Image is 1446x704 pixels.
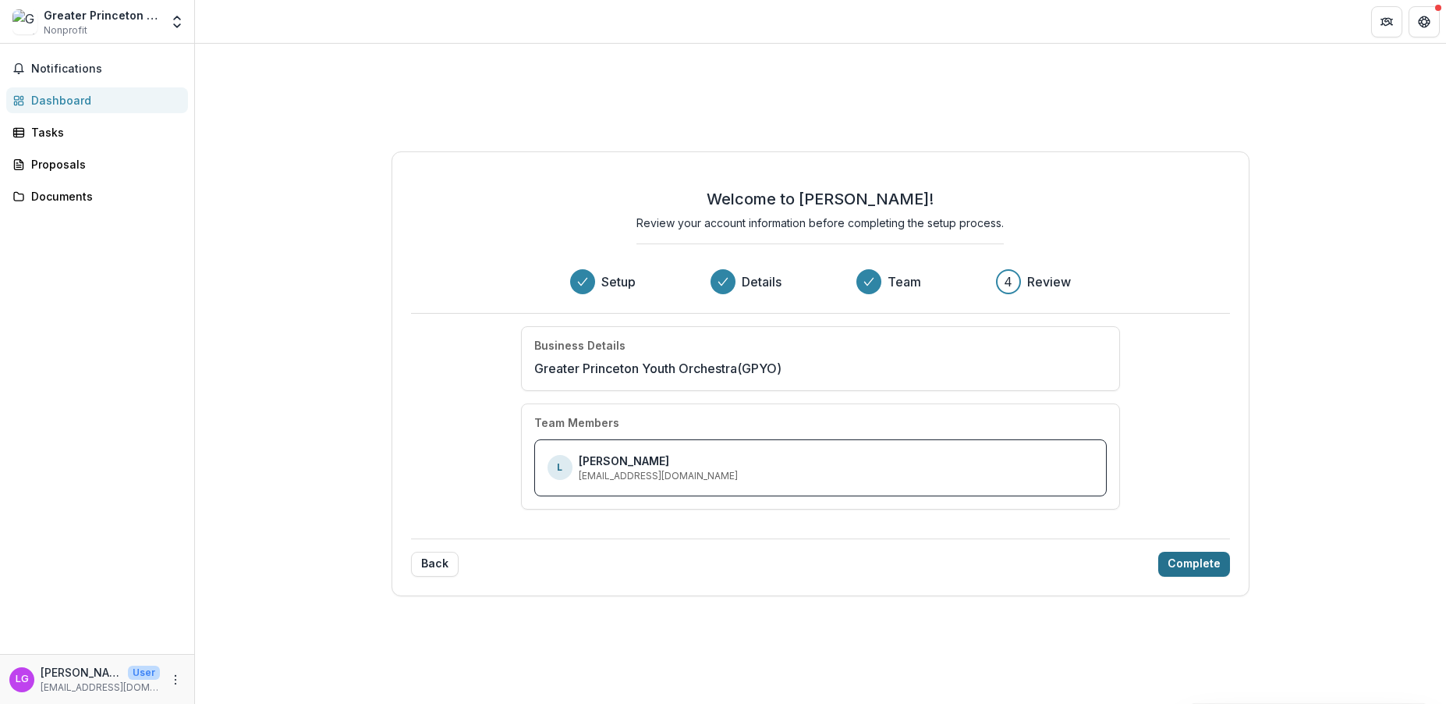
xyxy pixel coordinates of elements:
button: More [166,670,185,689]
button: Notifications [6,56,188,81]
div: Documents [31,188,175,204]
button: Partners [1371,6,1402,37]
p: L [557,460,562,475]
div: Proposals [31,156,175,172]
h4: Team Members [534,417,619,430]
p: Greater Princeton Youth Orchestra (GPYO) [534,359,781,378]
p: Review your account information before completing the setup process. [636,215,1004,231]
h2: Welcome to [PERSON_NAME]! [707,190,934,208]
button: Complete [1158,552,1230,577]
p: User [128,666,160,680]
span: Nonprofit [44,23,87,37]
h3: Review [1027,272,1071,291]
p: [PERSON_NAME] [41,664,122,681]
a: Tasks [6,119,188,145]
div: Tasks [31,124,175,140]
a: Documents [6,183,188,209]
p: [EMAIL_ADDRESS][DOMAIN_NAME] [579,469,738,483]
button: Open entity switcher [166,6,188,37]
div: 4 [1004,272,1012,291]
div: Progress [570,269,1071,294]
a: Dashboard [6,87,188,113]
h4: Business Details [534,340,626,353]
button: Back [411,552,459,577]
button: Get Help [1409,6,1440,37]
span: Notifications [31,62,182,76]
h3: Details [742,272,781,291]
h3: Setup [601,272,636,291]
p: [EMAIL_ADDRESS][DOMAIN_NAME] [41,681,160,695]
div: Greater Princeton Youth Orchestra [44,7,160,23]
div: Lorraine Goodman [16,674,29,684]
img: Greater Princeton Youth Orchestra [12,9,37,34]
p: [PERSON_NAME] [579,453,669,469]
a: Proposals [6,151,188,177]
h3: Team [888,272,921,291]
div: Dashboard [31,92,175,108]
